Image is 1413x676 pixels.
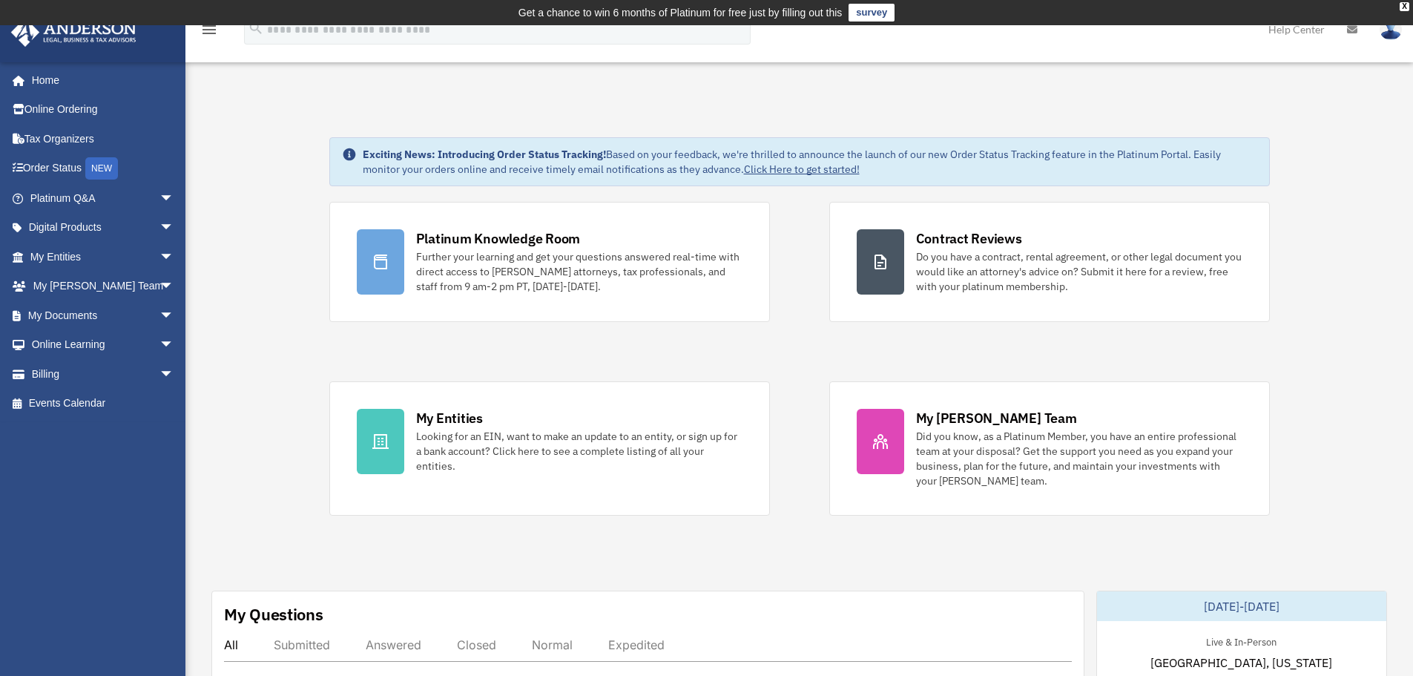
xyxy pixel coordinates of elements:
[248,20,264,36] i: search
[916,429,1242,488] div: Did you know, as a Platinum Member, you have an entire professional team at your disposal? Get th...
[10,330,197,360] a: Online Learningarrow_drop_down
[1380,19,1402,40] img: User Pic
[916,229,1022,248] div: Contract Reviews
[10,389,197,419] a: Events Calendar
[849,4,895,22] a: survey
[363,148,606,161] strong: Exciting News: Introducing Order Status Tracking!
[224,637,238,652] div: All
[10,65,189,95] a: Home
[159,359,189,390] span: arrow_drop_down
[10,124,197,154] a: Tax Organizers
[916,249,1242,294] div: Do you have a contract, rental agreement, or other legal document you would like an attorney's ad...
[363,147,1257,177] div: Based on your feedback, we're thrilled to announce the launch of our new Order Status Tracking fe...
[159,301,189,331] span: arrow_drop_down
[159,330,189,361] span: arrow_drop_down
[1097,591,1386,621] div: [DATE]-[DATE]
[10,213,197,243] a: Digital Productsarrow_drop_down
[329,381,770,516] a: My Entities Looking for an EIN, want to make an update to an entity, or sign up for a bank accoun...
[10,272,197,301] a: My [PERSON_NAME] Teamarrow_drop_down
[829,202,1270,322] a: Contract Reviews Do you have a contract, rental agreement, or other legal document you would like...
[274,637,330,652] div: Submitted
[10,242,197,272] a: My Entitiesarrow_drop_down
[457,637,496,652] div: Closed
[159,213,189,243] span: arrow_drop_down
[10,183,197,213] a: Platinum Q&Aarrow_drop_down
[200,26,218,39] a: menu
[1194,633,1288,649] div: Live & In-Person
[532,637,573,652] div: Normal
[829,381,1270,516] a: My [PERSON_NAME] Team Did you know, as a Platinum Member, you have an entire professional team at...
[916,409,1077,427] div: My [PERSON_NAME] Team
[10,154,197,184] a: Order StatusNEW
[518,4,843,22] div: Get a chance to win 6 months of Platinum for free just by filling out this
[85,157,118,180] div: NEW
[10,95,197,125] a: Online Ordering
[1150,654,1332,672] span: [GEOGRAPHIC_DATA], [US_STATE]
[224,603,323,626] div: My Questions
[159,272,189,302] span: arrow_drop_down
[10,301,197,330] a: My Documentsarrow_drop_down
[416,409,483,427] div: My Entities
[159,183,189,214] span: arrow_drop_down
[608,637,665,652] div: Expedited
[7,18,141,47] img: Anderson Advisors Platinum Portal
[200,21,218,39] i: menu
[416,229,581,248] div: Platinum Knowledge Room
[416,249,742,294] div: Further your learning and get your questions answered real-time with direct access to [PERSON_NAM...
[416,429,742,473] div: Looking for an EIN, want to make an update to an entity, or sign up for a bank account? Click her...
[159,242,189,272] span: arrow_drop_down
[366,637,421,652] div: Answered
[10,359,197,389] a: Billingarrow_drop_down
[1400,2,1409,11] div: close
[329,202,770,322] a: Platinum Knowledge Room Further your learning and get your questions answered real-time with dire...
[744,163,860,176] a: Click Here to get started!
